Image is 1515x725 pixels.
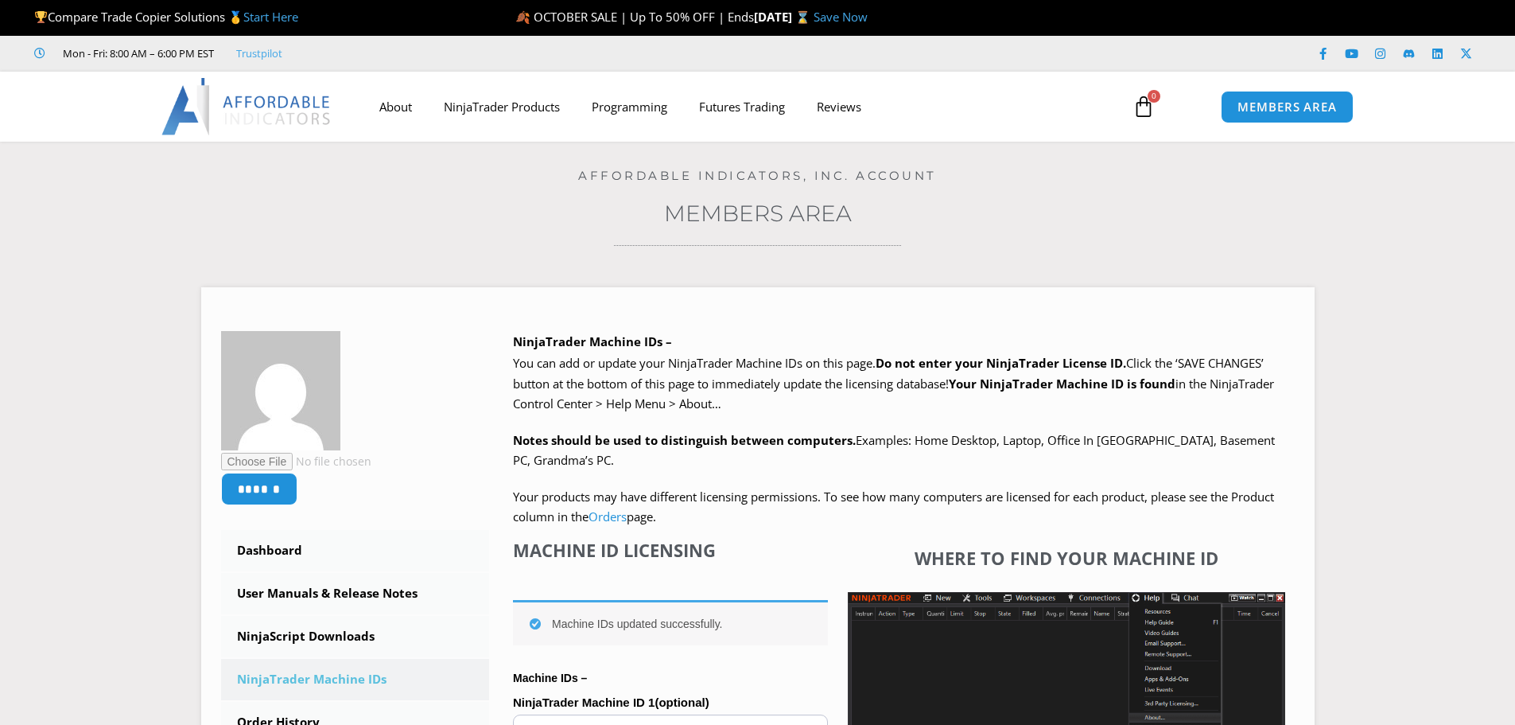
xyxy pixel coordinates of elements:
[513,432,1275,469] span: Examples: Home Desktop, Laptop, Office In [GEOGRAPHIC_DATA], Basement PC, Grandma’s PC.
[589,509,627,524] a: Orders
[513,540,828,560] h4: Machine ID Licensing
[59,44,214,63] span: Mon - Fri: 8:00 AM – 6:00 PM EST
[814,9,868,25] a: Save Now
[578,168,937,183] a: Affordable Indicators, Inc. Account
[876,355,1126,371] b: Do not enter your NinjaTrader License ID.
[801,88,877,125] a: Reviews
[161,78,332,135] img: LogoAI | Affordable Indicators – NinjaTrader
[655,696,709,709] span: (optional)
[513,333,672,349] b: NinjaTrader Machine IDs –
[513,600,828,645] div: Machine IDs updated successfully.
[513,355,876,371] span: You can add or update your NinjaTrader Machine IDs on this page.
[35,11,47,23] img: 🏆
[513,432,856,448] strong: Notes should be used to distinguish between computers.
[1221,91,1354,123] a: MEMBERS AREA
[683,88,801,125] a: Futures Trading
[221,573,490,614] a: User Manuals & Release Notes
[1148,90,1160,103] span: 0
[221,659,490,700] a: NinjaTrader Machine IDs
[363,88,1114,125] nav: Menu
[664,200,852,227] a: Members Area
[754,9,814,25] strong: [DATE] ⌛
[363,88,428,125] a: About
[221,331,340,450] img: 9b1f5fe0b9cfc699a0cb3ee65d96f17d4773541739bf551508fcd47b539dd305
[221,616,490,657] a: NinjaScript Downloads
[949,376,1175,392] strong: Your NinjaTrader Machine ID is found
[848,548,1285,568] h4: Where to find your Machine ID
[34,9,298,25] span: Compare Trade Copier Solutions 🥇
[236,44,282,63] a: Trustpilot
[515,9,754,25] span: 🍂 OCTOBER SALE | Up To 50% OFF | Ends
[513,672,587,684] strong: Machine IDs –
[221,530,490,571] a: Dashboard
[576,88,683,125] a: Programming
[513,691,828,715] label: NinjaTrader Machine ID 1
[243,9,298,25] a: Start Here
[428,88,576,125] a: NinjaTrader Products
[1109,84,1179,130] a: 0
[513,489,1274,525] span: Your products may have different licensing permissions. To see how many computers are licensed fo...
[1237,101,1337,113] span: MEMBERS AREA
[513,355,1274,411] span: Click the ‘SAVE CHANGES’ button at the bottom of this page to immediately update the licensing da...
